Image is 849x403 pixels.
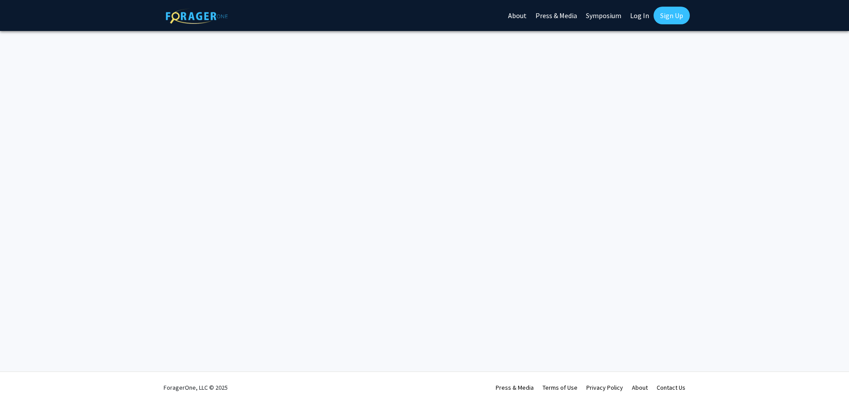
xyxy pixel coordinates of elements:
a: Press & Media [496,384,534,391]
a: Terms of Use [543,384,577,391]
a: Sign Up [654,7,690,24]
a: Contact Us [657,384,685,391]
a: Privacy Policy [586,384,623,391]
img: ForagerOne Logo [166,8,228,24]
div: ForagerOne, LLC © 2025 [164,372,228,403]
a: About [632,384,648,391]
